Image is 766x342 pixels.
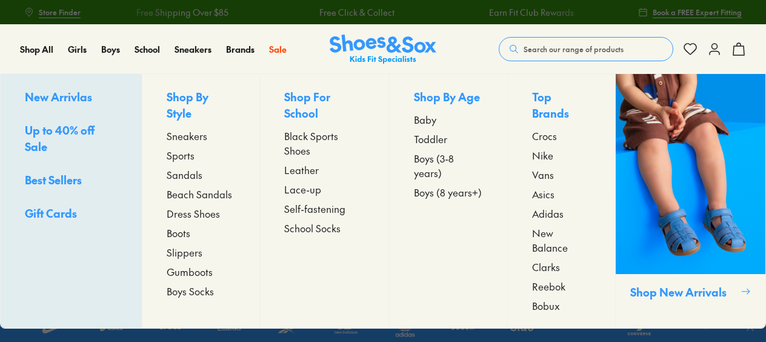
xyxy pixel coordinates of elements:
p: Shop For School [284,89,365,124]
div: Reply to the campaigns [21,79,230,106]
span: Sandals [167,167,202,182]
span: Crocs [532,129,557,143]
p: Shop By Age [414,89,483,107]
span: Sports [167,148,195,163]
img: Shoes logo [21,14,41,33]
a: Boys (8 years+) [414,185,483,199]
a: Free Click & Collect [319,6,394,19]
button: Close gorgias live chat [6,4,42,41]
span: Toddler [414,132,447,146]
span: Book a FREE Expert Fitting [653,7,742,18]
div: Campaign message [9,2,242,118]
button: Dismiss campaign [213,15,230,32]
button: Search our range of products [499,37,673,61]
span: Boys Socks [167,284,214,298]
span: Shop All [20,43,53,55]
a: Lace-up [284,182,365,196]
span: Vans [532,167,554,182]
a: Girls [68,43,87,56]
span: Boots [167,226,190,240]
span: Search our range of products [524,44,624,55]
a: Clarks [532,260,590,274]
a: Black Sports Shoes [284,129,365,158]
span: Gumboots [167,264,213,279]
span: Girls [68,43,87,55]
a: Crocs [532,129,590,143]
span: Gift Cards [25,206,77,221]
span: Brands [226,43,255,55]
a: Boys [101,43,120,56]
a: Adidas [532,206,590,221]
p: Shop New Arrivals [630,284,736,300]
a: Shoes & Sox [330,35,436,64]
span: Adidas [532,206,564,221]
a: School [135,43,160,56]
a: Boys Socks [167,284,235,298]
span: Clarks [532,260,560,274]
a: Sneakers [175,43,211,56]
a: Earn Fit Club Rewards [488,6,573,19]
a: Dress Shoes [167,206,235,221]
span: Slippers [167,245,202,260]
a: Gift Cards [25,205,118,224]
span: Dress Shoes [167,206,220,221]
span: Reebok [532,279,565,293]
a: Store Finder [24,1,81,23]
a: Bobux [532,298,590,313]
span: Leather [284,163,319,177]
div: Message from Shoes. Need help finding the perfect pair for your little one? Let’s chat! [9,14,242,75]
a: Vans [532,167,590,182]
span: Asics [532,187,555,201]
span: Nike [532,148,553,163]
p: Top Brands [532,89,590,124]
span: Baby [414,112,436,127]
a: Leather [284,163,365,177]
a: Best Sellers [25,172,118,190]
a: Toddler [414,132,483,146]
a: Asics [532,187,590,201]
a: Baby [414,112,483,127]
a: Shop New Arrivals [615,74,765,328]
span: School [135,43,160,55]
a: Gumboots [167,264,235,279]
a: Brands [226,43,255,56]
a: Sale [269,43,287,56]
a: Book a FREE Expert Fitting [638,1,742,23]
span: Best Sellers [25,172,82,187]
a: New Balance [532,226,590,255]
span: Sale [269,43,287,55]
a: Sneakers [167,129,235,143]
span: Sneakers [175,43,211,55]
img: SNS_WEBASSETS_CollectionHero_ShopBoys_1280x1600_2.png [616,74,765,274]
span: New Arrivlas [25,89,92,104]
a: Shop All [20,43,53,56]
div: Need help finding the perfect pair for your little one? Let’s chat! [21,38,230,75]
span: Sneakers [167,129,207,143]
a: Reebok [532,279,590,293]
a: Nike [532,148,590,163]
span: Boys [101,43,120,55]
span: Lace-up [284,182,321,196]
a: Sandals [167,167,235,182]
a: Beach Sandals [167,187,235,201]
span: School Socks [284,221,341,235]
span: Up to 40% off Sale [25,122,95,154]
img: SNS_Logo_Responsive.svg [330,35,436,64]
span: Bobux [532,298,560,313]
a: Self-fastening [284,201,365,216]
a: Sports [167,148,235,163]
p: Shop By Style [167,89,235,124]
span: Beach Sandals [167,187,232,201]
span: Store Finder [39,7,81,18]
a: Boots [167,226,235,240]
a: Boys (3-8 years) [414,151,483,180]
a: School Socks [284,221,365,235]
a: Up to 40% off Sale [25,122,118,157]
a: Free Shipping Over $85 [136,6,228,19]
span: Self-fastening [284,201,345,216]
a: New Arrivlas [25,89,118,107]
span: Boys (8 years+) [414,185,482,199]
